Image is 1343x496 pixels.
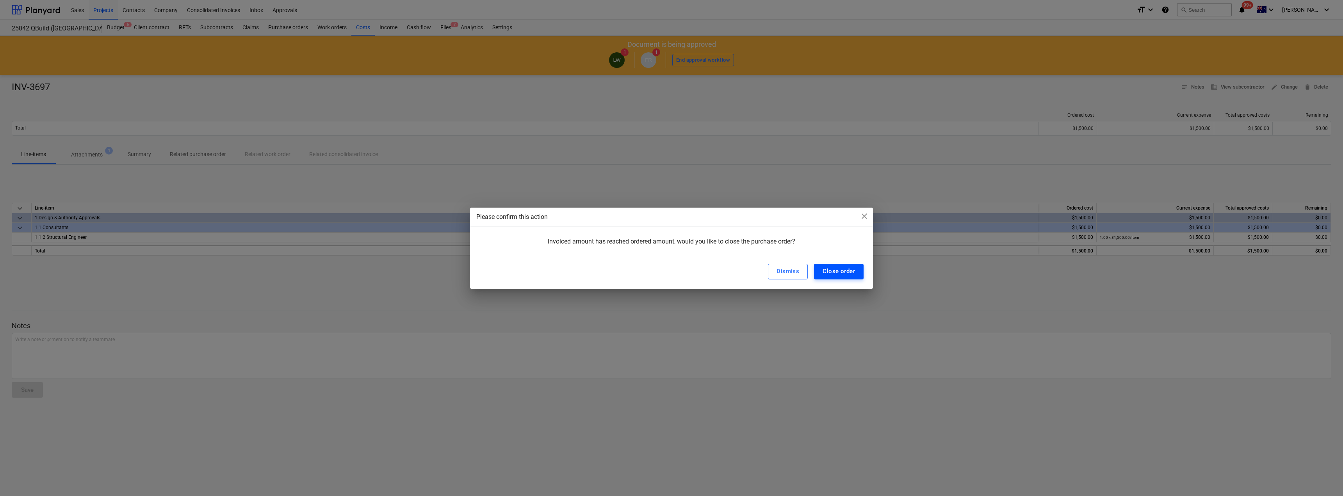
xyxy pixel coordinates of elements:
div: Dismiss [777,266,799,276]
iframe: Chat Widget [1304,459,1343,496]
div: Invoiced amount has reached ordered amount, would you like to close the purchase order? [479,238,864,251]
span: close [860,212,869,221]
button: Close order [814,264,864,279]
div: close [860,212,869,224]
button: Dismiss [768,264,808,279]
div: Close order [823,266,855,276]
div: Please confirm this action [476,212,867,222]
